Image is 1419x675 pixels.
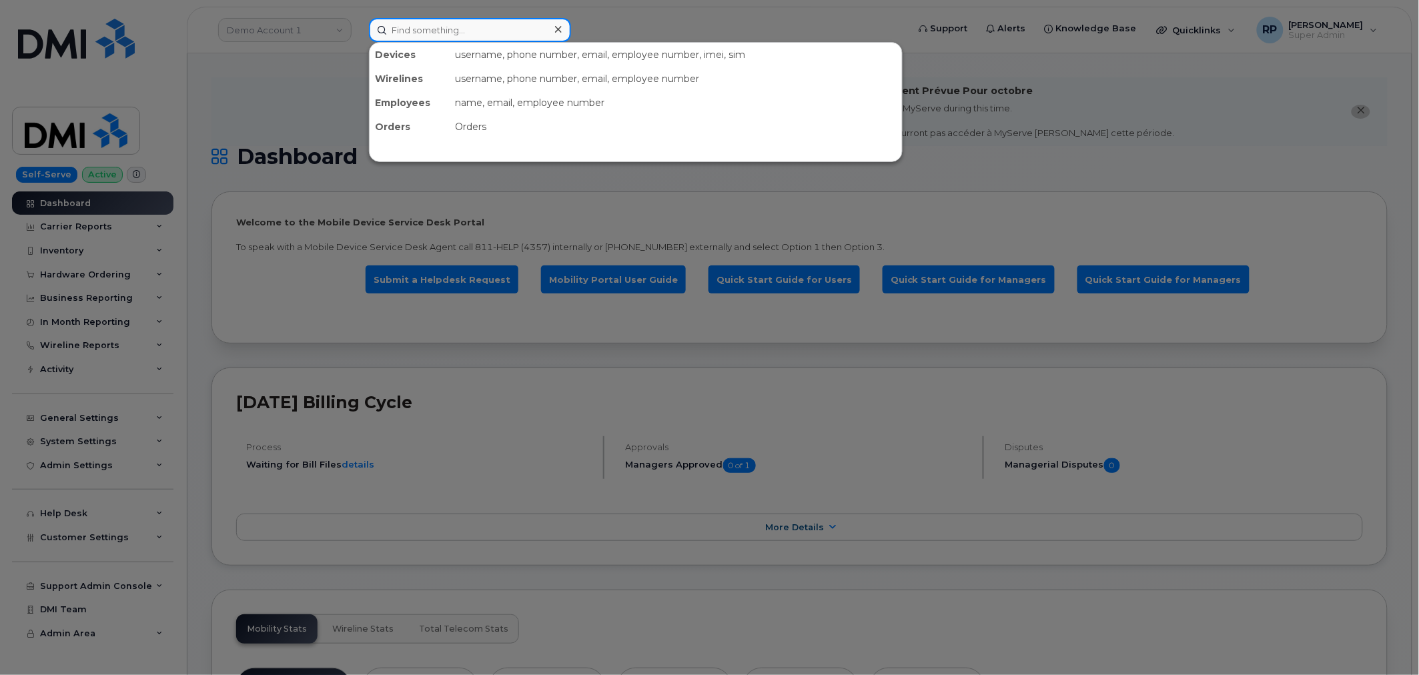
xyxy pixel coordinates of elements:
[370,115,450,139] div: Orders
[450,43,902,67] div: username, phone number, email, employee number, imei, sim
[370,67,450,91] div: Wirelines
[450,67,902,91] div: username, phone number, email, employee number
[450,91,902,115] div: name, email, employee number
[370,91,450,115] div: Employees
[370,43,450,67] div: Devices
[450,115,902,139] div: Orders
